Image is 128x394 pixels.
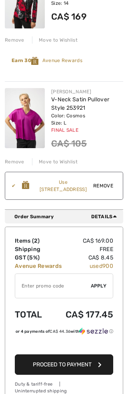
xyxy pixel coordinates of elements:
[5,158,24,165] div: Remove
[34,237,38,244] span: 2
[12,58,42,63] strong: Earn 30
[16,328,113,335] div: or 4 payments of with
[15,237,64,245] td: Items ( )
[32,158,78,165] div: Move to Wishlist
[15,262,64,270] td: Avenue Rewards
[31,57,38,65] img: Reward-Logo.svg
[14,213,120,220] div: Order Summary
[15,328,113,338] div: or 4 payments ofCA$ 44.36withSezzle Click to learn more about Sezzle
[5,88,45,148] img: V-Neck Satin Pullover Style 253921
[64,262,113,270] td: used
[51,138,87,149] span: CA$ 105
[36,179,90,193] div: Use [STREET_ADDRESS]
[15,253,64,262] td: GST (5%)
[91,282,107,289] span: Apply
[12,57,82,65] div: Avenue Rewards
[91,213,120,220] span: Details
[90,182,116,189] span: Remove
[64,302,113,328] td: CA$ 177.45
[102,263,113,269] span: 900
[15,338,113,352] iframe: PayPal-paypal
[51,11,87,22] span: CA$ 169
[51,127,123,134] div: Final Sale
[64,237,113,245] td: CA$ 169.00
[64,245,113,253] td: Free
[5,36,24,44] div: Remove
[15,245,64,253] td: Shipping
[22,181,29,189] img: Reward-Logo.svg
[51,88,123,95] div: [PERSON_NAME]
[64,253,113,262] td: CA$ 8.45
[33,361,92,368] span: Proceed to Payment
[15,274,91,298] input: Promo code
[15,302,64,328] td: Total
[51,96,109,111] a: V-Neck Satin Pullover Style 253921
[50,329,70,334] span: CA$ 44.36
[32,36,78,44] div: Move to Wishlist
[51,112,123,127] div: Color: Cosmos Size: L
[15,354,113,375] button: Proceed to Payment
[12,182,22,189] div: ✔
[79,328,108,335] img: Sezzle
